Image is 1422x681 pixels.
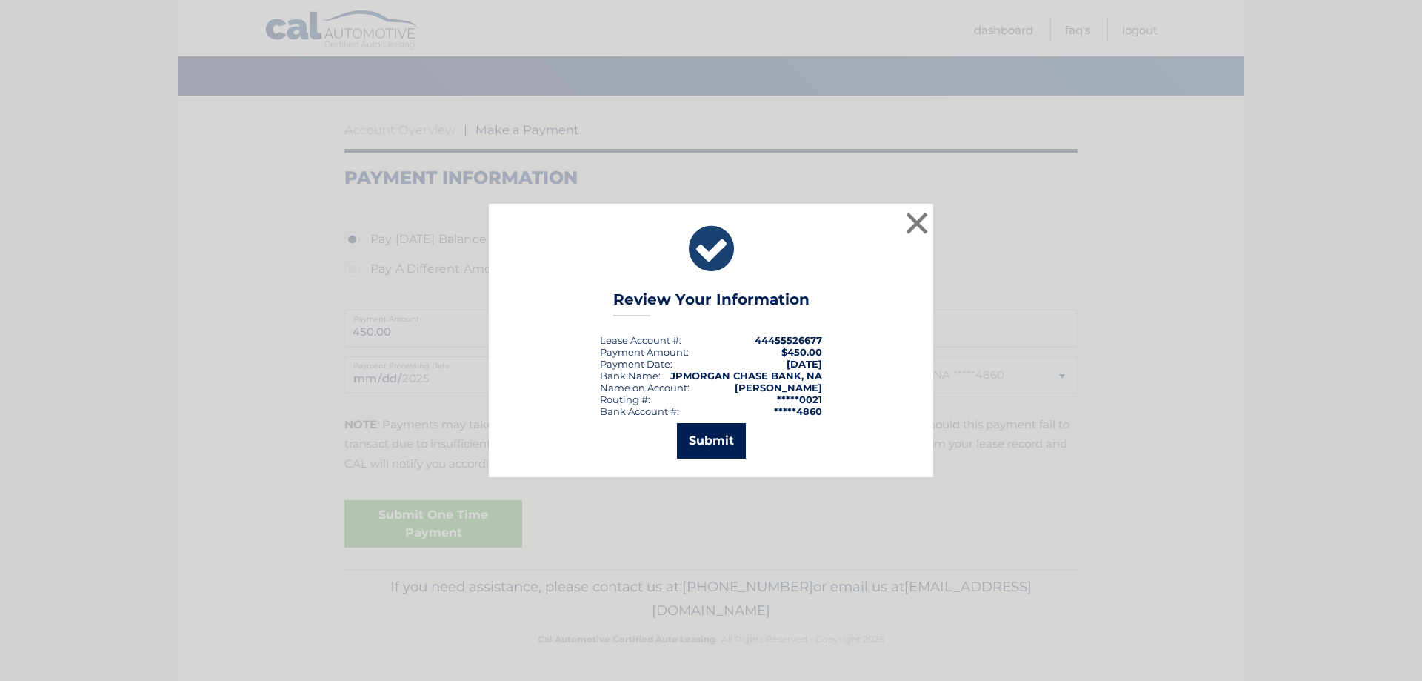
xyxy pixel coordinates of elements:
strong: JPMORGAN CHASE BANK, NA [670,370,822,382]
button: Submit [677,423,746,459]
strong: [PERSON_NAME] [735,382,822,393]
div: Name on Account: [600,382,690,393]
div: Routing #: [600,393,650,405]
div: Payment Amount: [600,346,689,358]
strong: 44455526677 [755,334,822,346]
div: Lease Account #: [600,334,681,346]
span: [DATE] [787,358,822,370]
h3: Review Your Information [613,290,810,316]
button: × [902,208,932,238]
div: Bank Account #: [600,405,679,417]
div: Bank Name: [600,370,661,382]
div: : [600,358,672,370]
span: $450.00 [781,346,822,358]
span: Payment Date [600,358,670,370]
